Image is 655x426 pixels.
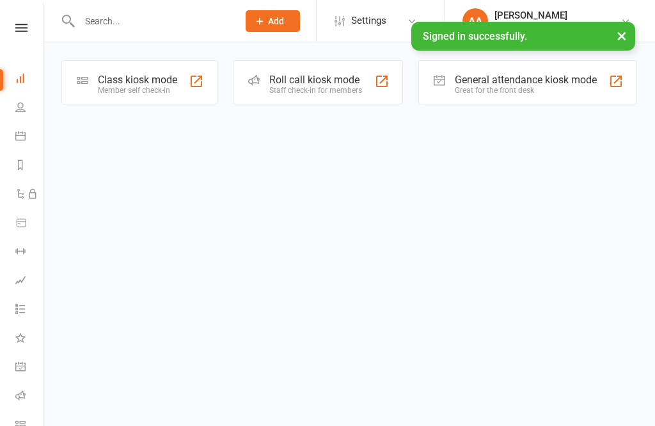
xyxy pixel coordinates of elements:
[462,8,488,34] div: AA
[494,10,620,21] div: [PERSON_NAME]
[268,16,284,26] span: Add
[455,74,597,86] div: General attendance kiosk mode
[455,86,597,95] div: Great for the front desk
[246,10,300,32] button: Add
[15,382,44,411] a: Roll call kiosk mode
[610,22,633,49] button: ×
[15,123,44,152] a: Calendar
[98,86,177,95] div: Member self check-in
[351,6,386,35] span: Settings
[15,209,44,238] a: Product Sales
[15,65,44,94] a: Dashboard
[98,74,177,86] div: Class kiosk mode
[269,74,362,86] div: Roll call kiosk mode
[15,94,44,123] a: People
[269,86,362,95] div: Staff check-in for members
[15,354,44,382] a: General attendance kiosk mode
[494,21,620,33] div: Helensvale Fitness Studio (HFS)
[15,152,44,181] a: Reports
[75,12,229,30] input: Search...
[15,267,44,296] a: Assessments
[15,325,44,354] a: What's New
[423,30,527,42] span: Signed in successfully.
